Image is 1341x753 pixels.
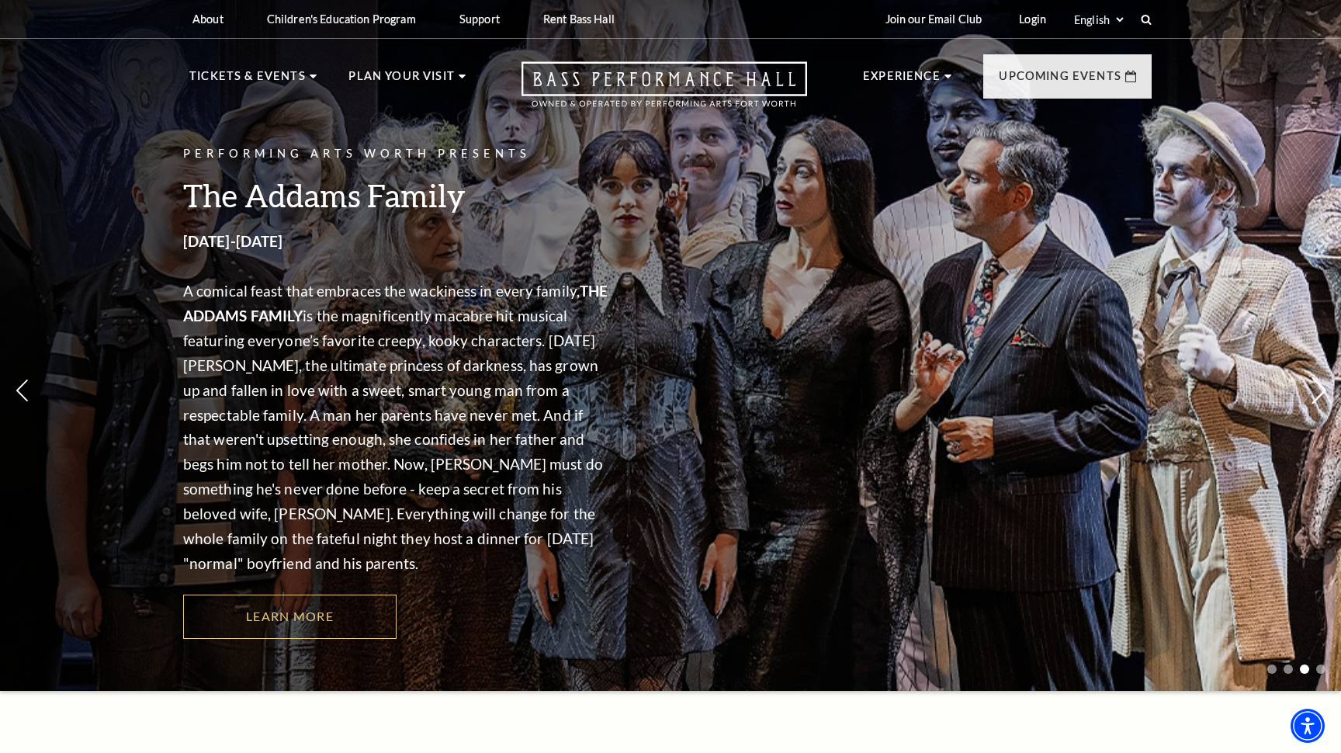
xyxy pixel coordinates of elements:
p: PERFORMING ARTS WORTH PRESENTS [183,144,610,164]
select: Select: [1071,12,1126,27]
strong: THE ADDAMS FAMILY [183,282,608,324]
p: Tickets & Events [189,67,306,95]
p: Support [459,12,500,26]
strong: [DATE]-[DATE] [183,232,282,250]
p: Plan Your Visit [348,67,455,95]
a: Learn More The Addams Family [183,595,397,638]
div: Accessibility Menu [1291,709,1325,743]
p: Experience [863,67,941,95]
h3: The Addams Family [183,175,610,215]
a: Open this option [466,61,863,123]
p: Upcoming Events [999,67,1121,95]
p: A comical feast that embraces the wackiness in every family, is the magnificently macabre hit mus... [183,279,610,577]
p: Children's Education Program [267,12,416,26]
p: Rent Bass Hall [543,12,615,26]
p: About [192,12,223,26]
